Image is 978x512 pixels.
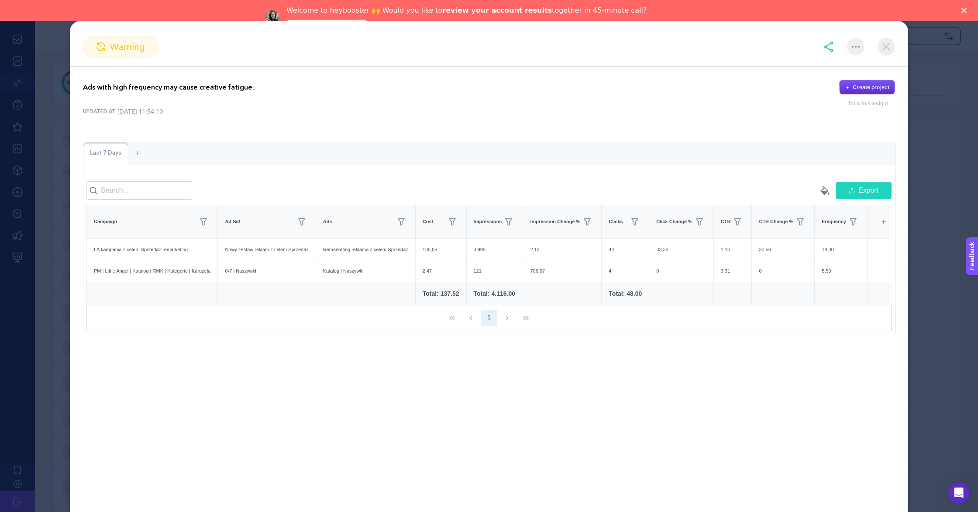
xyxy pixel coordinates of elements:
[416,239,466,260] div: 135,05
[83,82,254,93] p: Ads with high frequency may cause creative fatigue.
[481,310,497,326] button: 1
[948,482,969,503] iframe: Intercom live chat
[323,218,332,225] span: Ads
[128,142,146,165] div: +
[96,42,105,51] img: warning
[265,10,279,24] img: Profile image for Neslihan
[423,218,433,225] span: Cost
[714,239,752,260] div: 1,10
[961,8,970,13] div: Close
[858,185,878,196] span: Export
[86,181,192,200] input: Search...
[83,142,128,165] div: Last 7 Days
[94,218,117,225] span: Campaign
[83,108,116,115] span: UPDATED AT
[878,38,895,55] img: close-dialog
[416,260,466,282] div: 2,47
[87,239,217,260] div: LA kampania z celem Sprzedaż remarketing
[117,107,163,116] time: [DATE] 11:54:10
[649,239,713,260] div: 33,33
[853,84,889,91] div: Create project
[442,6,522,14] b: review your account
[875,212,882,232] div: 11 items selected
[849,100,895,107] div: from this insight
[423,289,459,298] div: Total: 137.52
[110,40,145,53] span: warning
[752,239,814,260] div: 30,56
[721,218,731,225] span: CTR
[474,289,516,298] div: Total: 4.116.00
[218,239,315,260] div: Nowy zestaw reklam z celem Sprzedaż
[316,239,415,260] div: Remarketing reklama z celem Sprzedaż
[602,239,649,260] div: 44
[467,260,523,282] div: 121
[467,239,523,260] div: 3.995
[656,218,692,225] span: Click Change %
[852,46,860,48] img: More options
[525,6,552,14] b: results
[286,20,367,30] a: Speak with an Expert
[759,218,793,225] span: CTR Change %
[474,218,502,225] span: Impressions
[875,212,892,232] div: +
[602,260,649,282] div: 4
[523,239,601,260] div: 2,12
[823,42,834,52] img: share
[530,218,580,225] span: Impression Change %
[286,6,647,15] div: Welcome to heybooster 🙌 Would you like to together in 45-minute call?
[225,218,240,225] span: Ad Set
[5,3,33,10] span: Feedback
[87,260,217,282] div: PM | Little Angel | Katalog | RMK | Kategorie | Karuzela
[609,218,623,225] span: Clicks
[649,260,713,282] div: 0
[609,289,642,298] div: Total: 48.00
[752,260,814,282] div: 0
[815,260,867,282] div: 5,50
[523,260,601,282] div: 706,67
[714,260,752,282] div: 3,31
[815,239,867,260] div: 18,00
[836,182,892,199] button: Export
[839,80,895,95] button: Create project
[316,260,415,282] div: Katalog | Naszywki
[218,260,315,282] div: 0-7 | Naszywki
[822,218,846,225] span: Frequency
